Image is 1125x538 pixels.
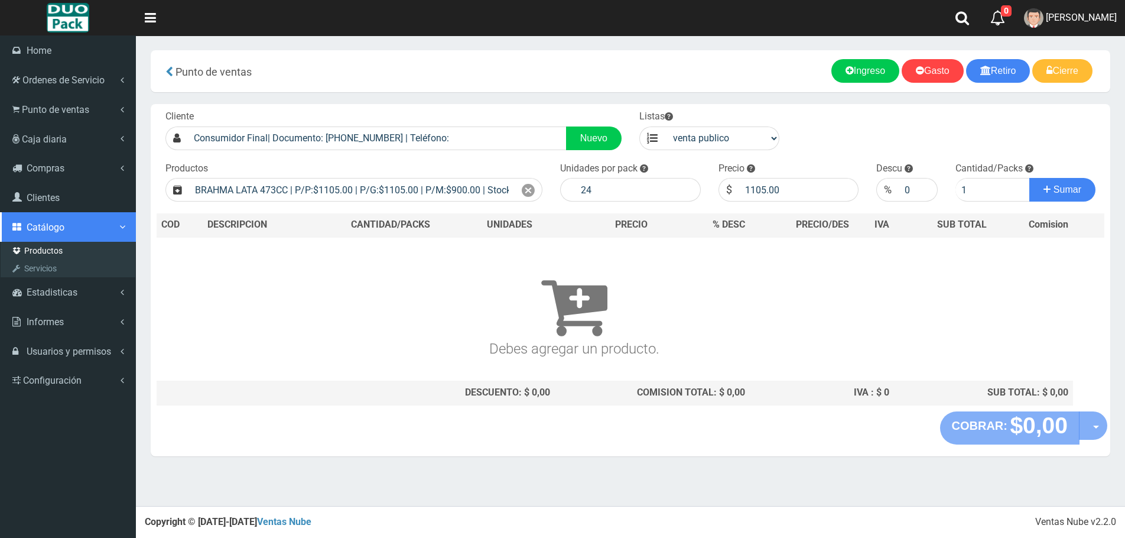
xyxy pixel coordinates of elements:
[899,386,1068,400] div: SUB TOTAL: $ 0,00
[966,59,1030,83] a: Retiro
[874,219,889,230] span: IVA
[560,386,745,400] div: COMISION TOTAL: $ 0,00
[1032,59,1093,83] a: Cierre
[27,287,77,298] span: Estadisticas
[225,219,267,230] span: CRIPCION
[1035,516,1116,529] div: Ventas Nube v2.2.0
[1046,12,1117,23] span: [PERSON_NAME]
[755,386,889,400] div: IVA : $ 0
[4,242,135,260] a: Productos
[145,516,311,527] strong: Copyright © [DATE]-[DATE]
[899,178,938,202] input: 000
[23,375,82,386] span: Configuración
[876,162,902,176] label: Descu
[955,162,1023,176] label: Cantidad/Packs
[189,178,515,202] input: Introduzca el nombre del producto
[796,219,849,230] span: PRECIO/DES
[952,419,1007,432] strong: COBRAR:
[27,222,64,233] span: Catálogo
[1024,8,1043,28] img: User Image
[937,218,987,232] span: SUB TOTAL
[165,162,208,176] label: Productos
[257,516,311,527] a: Ventas Nube
[713,219,745,230] span: % DESC
[322,386,551,400] div: DESCUENTO: $ 0,00
[1054,184,1081,195] span: Sumar
[157,213,203,237] th: COD
[1029,218,1068,232] span: Comision
[1001,5,1012,17] span: 0
[575,178,700,202] input: 1
[876,178,899,202] div: %
[831,59,899,83] a: Ingreso
[1010,413,1068,438] strong: $0,00
[27,316,64,328] span: Informes
[22,104,89,115] span: Punto de ventas
[165,110,194,124] label: Cliente
[902,59,964,83] a: Gasto
[47,3,89,33] img: Logo grande
[1029,178,1095,202] button: Sumar
[27,45,51,56] span: Home
[22,74,105,86] span: Ordenes de Servicio
[615,218,648,232] span: PRECIO
[739,178,859,202] input: 000
[317,213,464,237] th: CANTIDAD/PACKS
[940,411,1080,445] button: COBRAR: $0,00
[718,162,744,176] label: Precio
[955,178,1030,202] input: Cantidad
[175,66,252,78] span: Punto de ventas
[27,163,64,174] span: Compras
[639,110,673,124] label: Listas
[27,192,60,203] span: Clientes
[161,254,987,356] h3: Debes agregar un producto.
[718,178,739,202] div: $
[27,346,111,357] span: Usuarios y permisos
[203,213,317,237] th: DES
[4,260,135,277] a: Servicios
[188,127,567,150] input: Consumidor Final
[464,213,555,237] th: UNIDADES
[22,134,67,145] span: Caja diaria
[566,127,622,150] a: Nuevo
[560,162,638,176] label: Unidades por pack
